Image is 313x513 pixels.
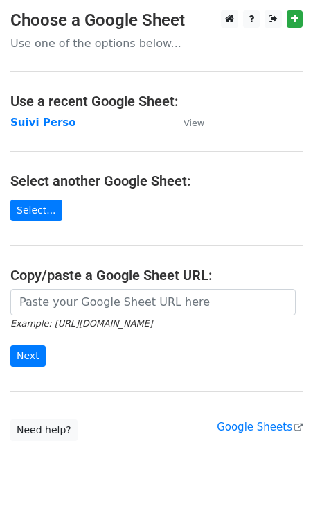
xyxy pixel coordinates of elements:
a: Need help? [10,419,78,441]
h3: Choose a Google Sheet [10,10,303,31]
a: View [170,116,204,129]
a: Google Sheets [217,421,303,433]
input: Next [10,345,46,367]
p: Use one of the options below... [10,36,303,51]
input: Paste your Google Sheet URL here [10,289,296,315]
h4: Select another Google Sheet: [10,173,303,189]
a: Suivi Perso [10,116,76,129]
a: Select... [10,200,62,221]
small: View [184,118,204,128]
small: Example: [URL][DOMAIN_NAME] [10,318,152,329]
h4: Use a recent Google Sheet: [10,93,303,110]
h4: Copy/paste a Google Sheet URL: [10,267,303,284]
